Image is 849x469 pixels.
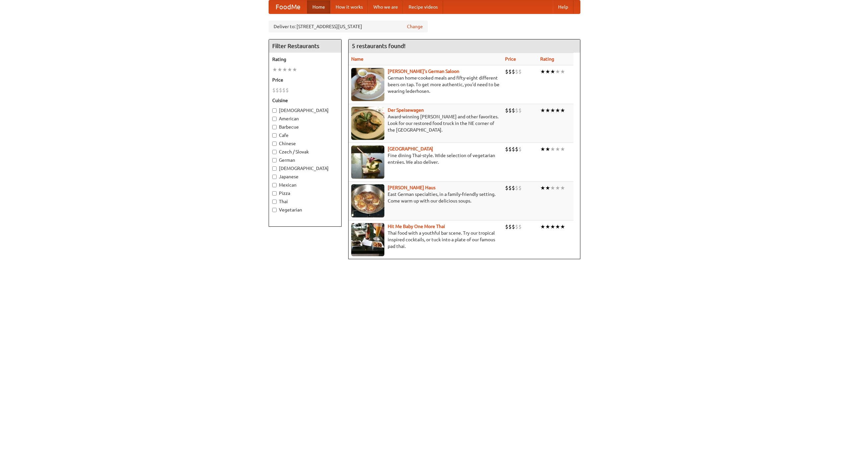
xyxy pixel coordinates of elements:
a: Change [407,23,423,30]
input: [DEMOGRAPHIC_DATA] [272,108,277,113]
li: $ [505,68,508,75]
p: Thai food with a youthful bar scene. Try our tropical inspired cocktails, or tuck into a plate of... [351,230,500,250]
li: $ [508,146,512,153]
li: $ [505,146,508,153]
a: [PERSON_NAME]'s German Saloon [388,69,459,74]
label: German [272,157,338,163]
img: speisewagen.jpg [351,107,384,140]
li: ★ [545,68,550,75]
li: ★ [277,66,282,73]
a: Home [307,0,330,14]
img: kohlhaus.jpg [351,184,384,217]
label: Barbecue [272,124,338,130]
li: $ [518,146,522,153]
li: $ [515,223,518,230]
li: ★ [560,68,565,75]
label: Vegetarian [272,206,338,213]
label: Mexican [272,182,338,188]
p: East German specialties, in a family-friendly setting. Come warm up with our delicious soups. [351,191,500,204]
input: German [272,158,277,162]
label: [DEMOGRAPHIC_DATA] [272,107,338,114]
li: $ [512,107,515,114]
input: Chinese [272,142,277,146]
input: Vegetarian [272,208,277,212]
li: ★ [272,66,277,73]
li: ★ [545,146,550,153]
li: $ [515,146,518,153]
a: [PERSON_NAME] Haus [388,185,435,190]
li: $ [515,107,518,114]
li: $ [282,87,286,94]
label: Cafe [272,132,338,139]
li: ★ [540,223,545,230]
li: ★ [287,66,292,73]
li: ★ [550,68,555,75]
label: [DEMOGRAPHIC_DATA] [272,165,338,172]
li: ★ [540,184,545,192]
a: Help [553,0,573,14]
input: American [272,117,277,121]
li: $ [518,223,522,230]
input: Barbecue [272,125,277,129]
p: Fine dining Thai-style. Wide selection of vegetarian entrées. We also deliver. [351,152,500,165]
li: ★ [560,107,565,114]
a: Hit Me Baby One More Thai [388,224,445,229]
li: ★ [540,107,545,114]
li: $ [515,184,518,192]
label: Thai [272,198,338,205]
label: Pizza [272,190,338,197]
li: ★ [560,146,565,153]
a: Rating [540,56,554,62]
input: Thai [272,200,277,204]
input: Cafe [272,133,277,138]
li: ★ [555,146,560,153]
h5: Rating [272,56,338,63]
a: Recipe videos [403,0,443,14]
li: ★ [540,146,545,153]
li: $ [286,87,289,94]
label: Chinese [272,140,338,147]
li: ★ [555,184,560,192]
li: $ [512,184,515,192]
img: satay.jpg [351,146,384,179]
input: Japanese [272,175,277,179]
ng-pluralize: 5 restaurants found! [352,43,406,49]
img: esthers.jpg [351,68,384,101]
li: ★ [550,146,555,153]
li: ★ [545,223,550,230]
li: $ [505,223,508,230]
li: $ [512,68,515,75]
li: ★ [550,107,555,114]
a: [GEOGRAPHIC_DATA] [388,146,433,151]
li: ★ [292,66,297,73]
li: ★ [555,223,560,230]
a: How it works [330,0,368,14]
li: $ [518,184,522,192]
h4: Filter Restaurants [269,39,341,53]
a: Price [505,56,516,62]
h5: Cuisine [272,97,338,104]
li: $ [518,107,522,114]
li: ★ [555,107,560,114]
li: ★ [560,184,565,192]
a: Der Speisewagen [388,107,424,113]
label: American [272,115,338,122]
li: ★ [560,223,565,230]
input: Pizza [272,191,277,196]
input: Mexican [272,183,277,187]
li: $ [512,223,515,230]
li: $ [508,68,512,75]
li: $ [276,87,279,94]
li: $ [508,223,512,230]
label: Czech / Slovak [272,148,338,155]
li: $ [505,107,508,114]
li: ★ [282,66,287,73]
a: Who we are [368,0,403,14]
li: $ [272,87,276,94]
p: Award-winning [PERSON_NAME] and other favorites. Look for our restored food truck in the NE corne... [351,113,500,133]
h5: Price [272,77,338,83]
li: $ [508,107,512,114]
